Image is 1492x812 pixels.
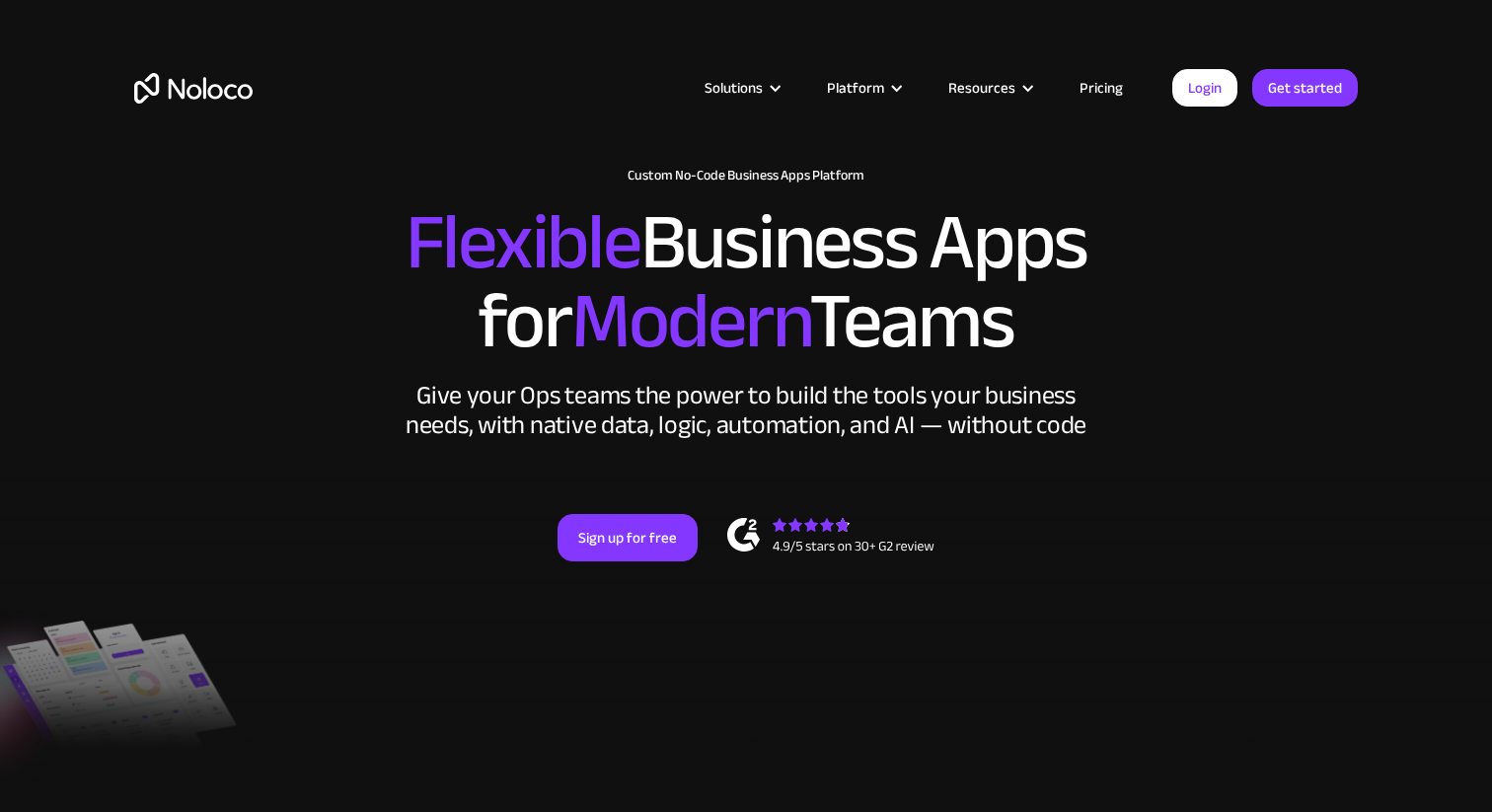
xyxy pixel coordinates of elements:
[924,75,1055,101] div: Resources
[680,75,802,101] div: Solutions
[827,75,884,101] div: Platform
[134,203,1358,361] h2: Business Apps for Teams
[571,248,809,395] span: Modern
[401,381,1091,440] div: Give your Ops teams the power to build the tools your business needs, with native data, logic, au...
[558,514,698,561] a: Sign up for free
[1252,69,1358,107] a: Get started
[134,73,253,104] a: home
[1172,69,1237,107] a: Login
[1055,75,1148,101] a: Pricing
[948,75,1015,101] div: Resources
[406,169,640,316] span: Flexible
[802,75,924,101] div: Platform
[705,75,763,101] div: Solutions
